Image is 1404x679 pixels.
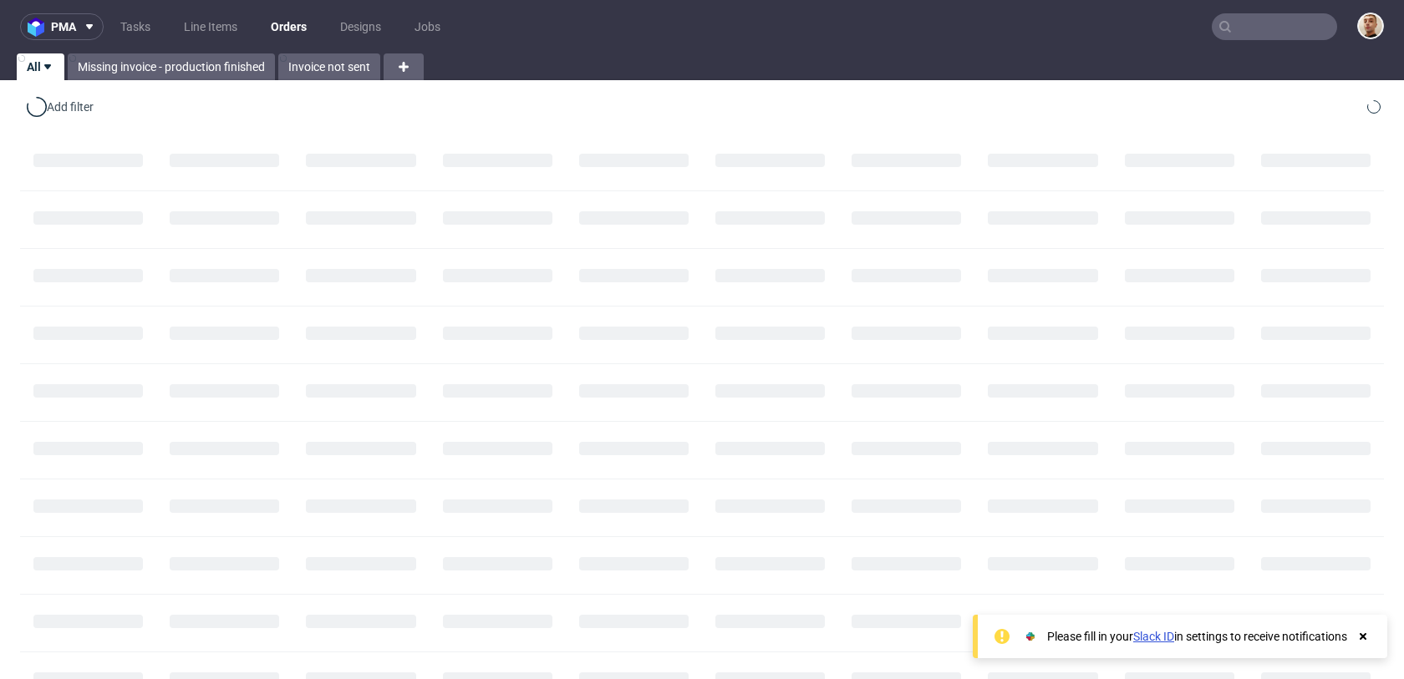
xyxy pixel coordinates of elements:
[1047,628,1347,645] div: Please fill in your in settings to receive notifications
[261,13,317,40] a: Orders
[28,18,51,37] img: logo
[20,13,104,40] button: pma
[51,21,76,33] span: pma
[110,13,160,40] a: Tasks
[174,13,247,40] a: Line Items
[1359,14,1382,38] img: Bartłomiej Leśniczuk
[68,53,275,80] a: Missing invoice - production finished
[1022,628,1039,645] img: Slack
[17,53,64,80] a: All
[404,13,450,40] a: Jobs
[1133,630,1174,643] a: Slack ID
[330,13,391,40] a: Designs
[23,94,97,120] div: Add filter
[278,53,380,80] a: Invoice not sent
